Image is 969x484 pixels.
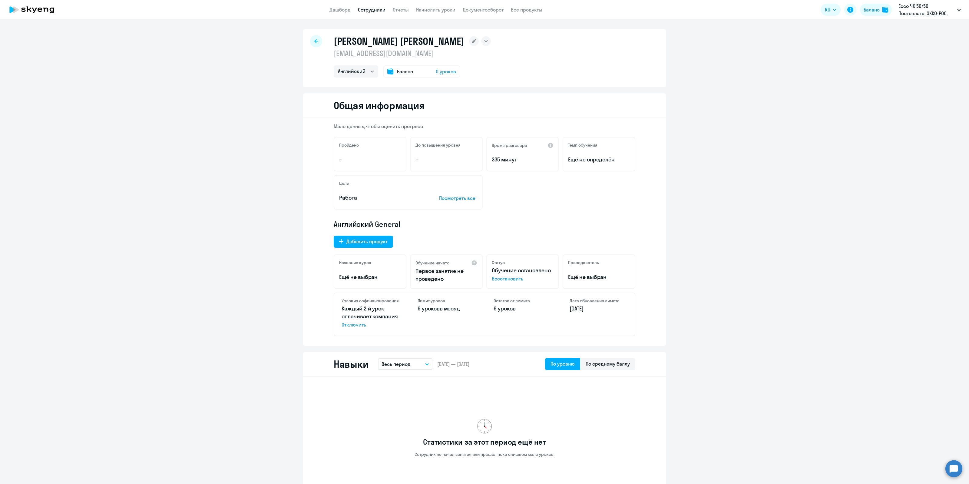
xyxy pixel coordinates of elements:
a: Все продукты [511,7,542,13]
h5: Пройдено [339,142,359,148]
div: Добавить продукт [346,238,388,245]
h2: Навыки [334,358,368,370]
h5: Время разговора [492,143,527,148]
span: Ещё не определён [568,156,630,164]
span: 6 уроков [418,305,440,312]
span: 0 уроков [436,68,456,75]
button: Балансbalance [860,4,892,16]
span: Баланс [397,68,413,75]
h3: Статистики за этот период ещё нет [423,437,546,447]
h5: Название курса [339,260,371,265]
p: Сотрудник не начал занятия или прошёл пока слишком мало уроков. [415,452,554,457]
a: Отчеты [393,7,409,13]
span: 6 уроков [494,305,516,312]
button: Ecco ЧК 50/50 Постоплата, ЭККО-РОС, ООО [895,2,964,17]
h1: [PERSON_NAME] [PERSON_NAME] [334,35,464,47]
span: [DATE] — [DATE] [437,361,469,367]
span: Отключить [342,321,399,328]
h2: Общая информация [334,99,424,111]
h5: Преподаватель [568,260,599,265]
p: – [339,156,401,164]
h4: Условия софинансирования [342,298,399,303]
p: Работа [339,194,420,202]
h5: Цели [339,181,349,186]
a: Дашборд [329,7,351,13]
a: Начислить уроки [416,7,455,13]
div: По уровню [551,360,575,367]
div: По среднему баллу [586,360,630,367]
span: Английский General [334,219,400,229]
p: 335 минут [492,156,554,164]
p: Первое занятие не проведено [415,267,477,283]
span: Обучение остановлено [492,267,551,274]
p: Весь период [382,360,411,368]
button: RU [821,4,841,16]
button: Весь период [378,358,432,370]
h5: Темп обучения [568,142,597,148]
a: Документооборот [463,7,504,13]
p: Каждый 2-й урок оплачивает компания [342,305,399,328]
p: Посмотреть все [439,194,477,202]
h4: Остаток от лимита [494,298,551,303]
p: – [415,156,477,164]
h5: До повышения уровня [415,142,461,148]
h5: Обучение начато [415,260,449,266]
p: Ecco ЧК 50/50 Постоплата, ЭККО-РОС, ООО [898,2,955,17]
a: Сотрудники [358,7,385,13]
span: Восстановить [492,275,554,282]
p: [DATE] [570,305,627,313]
span: RU [825,6,830,13]
button: Добавить продукт [334,236,393,248]
p: Ещё не выбран [339,273,401,281]
p: Ещё не выбран [568,273,630,281]
h4: Лимит уроков [418,298,475,303]
h4: Дата обновления лимита [570,298,627,303]
div: Баланс [864,6,880,13]
p: в месяц [418,305,475,313]
p: Мало данных, чтобы оценить прогресс [334,123,635,130]
img: no-data [477,419,492,433]
p: [EMAIL_ADDRESS][DOMAIN_NAME] [334,48,491,58]
img: balance [882,7,888,13]
h5: Статус [492,260,505,265]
